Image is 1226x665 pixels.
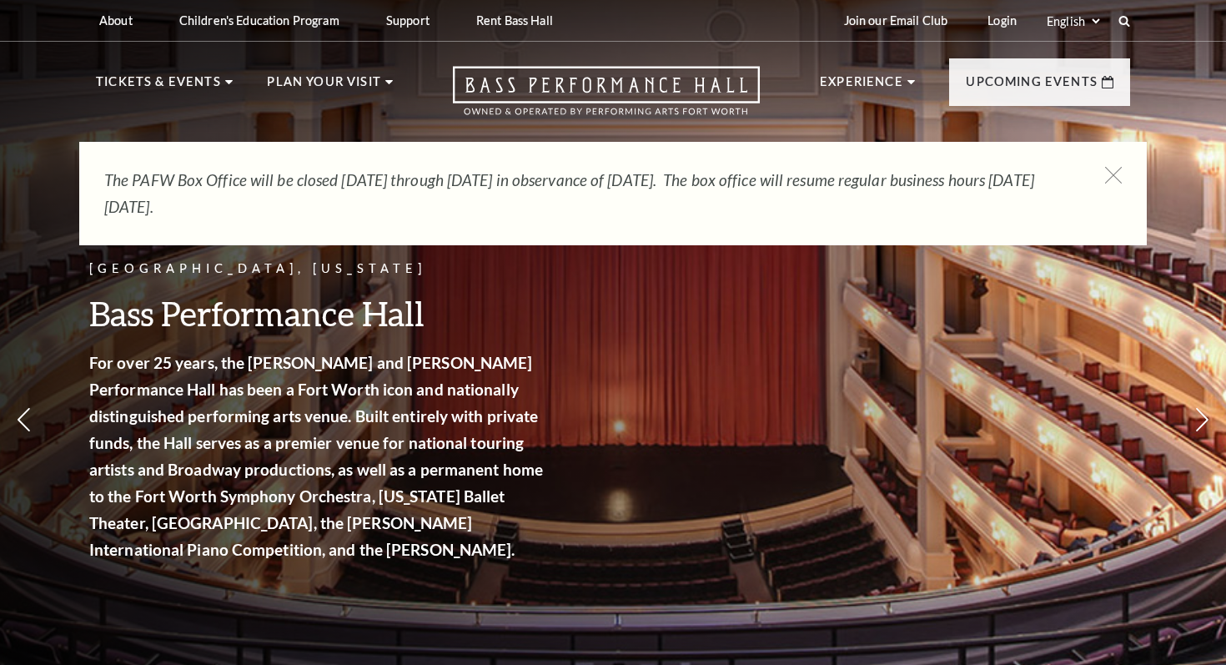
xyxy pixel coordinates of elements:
p: Support [386,13,430,28]
p: Rent Bass Hall [476,13,553,28]
strong: For over 25 years, the [PERSON_NAME] and [PERSON_NAME] Performance Hall has been a Fort Worth ico... [89,353,543,559]
em: The PAFW Box Office will be closed [DATE] through [DATE] in observance of [DATE]. The box office ... [104,170,1034,216]
select: Select: [1043,13,1103,29]
h3: Bass Performance Hall [89,292,548,335]
p: [GEOGRAPHIC_DATA], [US_STATE] [89,259,548,280]
p: Upcoming Events [966,72,1098,102]
p: Plan Your Visit [267,72,381,102]
p: Experience [820,72,903,102]
p: Tickets & Events [96,72,221,102]
p: About [99,13,133,28]
p: Children's Education Program [179,13,339,28]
